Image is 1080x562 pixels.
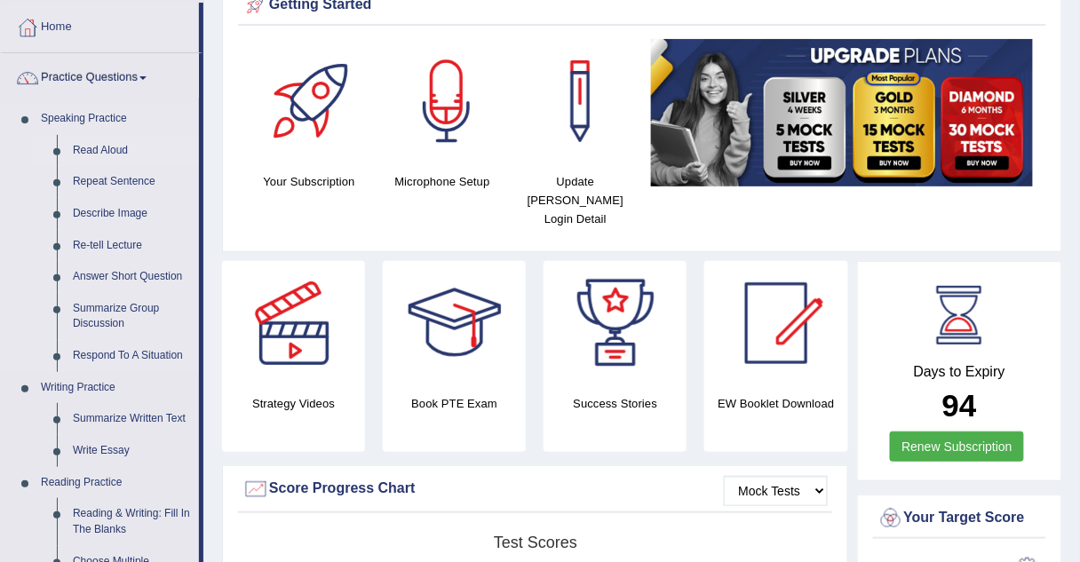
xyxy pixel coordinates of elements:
[942,388,977,423] b: 94
[65,261,199,293] a: Answer Short Question
[1,53,199,98] a: Practice Questions
[877,505,1043,532] div: Your Target Score
[33,372,199,404] a: Writing Practice
[33,103,199,135] a: Speaking Practice
[383,394,526,413] h4: Book PTE Exam
[890,431,1024,462] a: Renew Subscription
[704,394,847,413] h4: EW Booklet Download
[65,166,199,198] a: Repeat Sentence
[494,534,577,551] tspan: Test scores
[518,172,633,228] h4: Update [PERSON_NAME] Login Detail
[385,172,500,191] h4: Microphone Setup
[65,230,199,262] a: Re-tell Lecture
[65,435,199,467] a: Write Essay
[65,293,199,340] a: Summarize Group Discussion
[33,467,199,499] a: Reading Practice
[65,340,199,372] a: Respond To A Situation
[65,498,199,545] a: Reading & Writing: Fill In The Blanks
[65,403,199,435] a: Summarize Written Text
[222,394,365,413] h4: Strategy Videos
[65,135,199,167] a: Read Aloud
[242,476,828,503] div: Score Progress Chart
[1,3,199,47] a: Home
[877,364,1043,380] h4: Days to Expiry
[65,198,199,230] a: Describe Image
[651,39,1033,186] img: small5.jpg
[544,394,687,413] h4: Success Stories
[251,172,367,191] h4: Your Subscription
